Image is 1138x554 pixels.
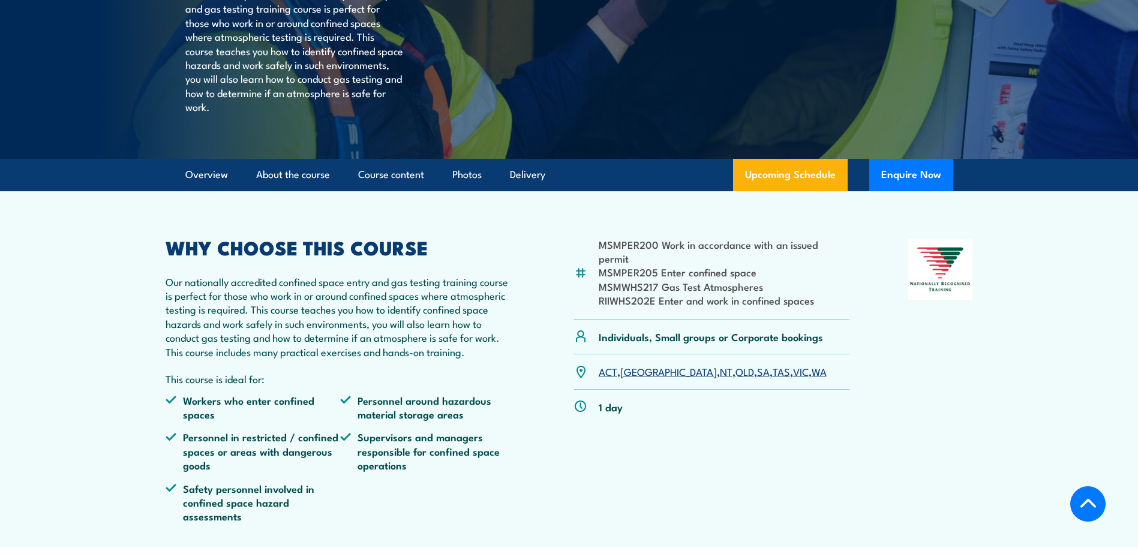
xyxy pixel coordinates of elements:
[599,265,850,279] li: MSMPER205 Enter confined space
[620,364,717,378] a: [GEOGRAPHIC_DATA]
[812,364,827,378] a: WA
[599,279,850,293] li: MSMWHS217 Gas Test Atmospheres
[256,159,330,191] a: About the course
[908,239,973,300] img: Nationally Recognised Training logo.
[773,364,790,378] a: TAS
[166,481,341,523] li: Safety personnel involved in confined space hazard assessments
[599,237,850,266] li: MSMPER200 Work in accordance with an issued permit
[599,330,823,344] p: Individuals, Small groups or Corporate bookings
[358,159,424,191] a: Course content
[166,430,341,472] li: Personnel in restricted / confined spaces or areas with dangerous goods
[166,372,516,386] p: This course is ideal for:
[166,275,516,359] p: Our nationally accredited confined space entry and gas testing training course is perfect for tho...
[340,430,515,472] li: Supervisors and managers responsible for confined space operations
[599,364,617,378] a: ACT
[793,364,809,378] a: VIC
[720,364,732,378] a: NT
[757,364,770,378] a: SA
[166,239,516,255] h2: WHY CHOOSE THIS COURSE
[510,159,545,191] a: Delivery
[599,400,623,414] p: 1 day
[166,393,341,421] li: Workers who enter confined spaces
[185,159,228,191] a: Overview
[340,393,515,421] li: Personnel around hazardous material storage areas
[869,159,953,191] button: Enquire Now
[735,364,754,378] a: QLD
[599,293,850,307] li: RIIWHS202E Enter and work in confined spaces
[599,365,827,378] p: , , , , , , ,
[733,159,848,191] a: Upcoming Schedule
[452,159,482,191] a: Photos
